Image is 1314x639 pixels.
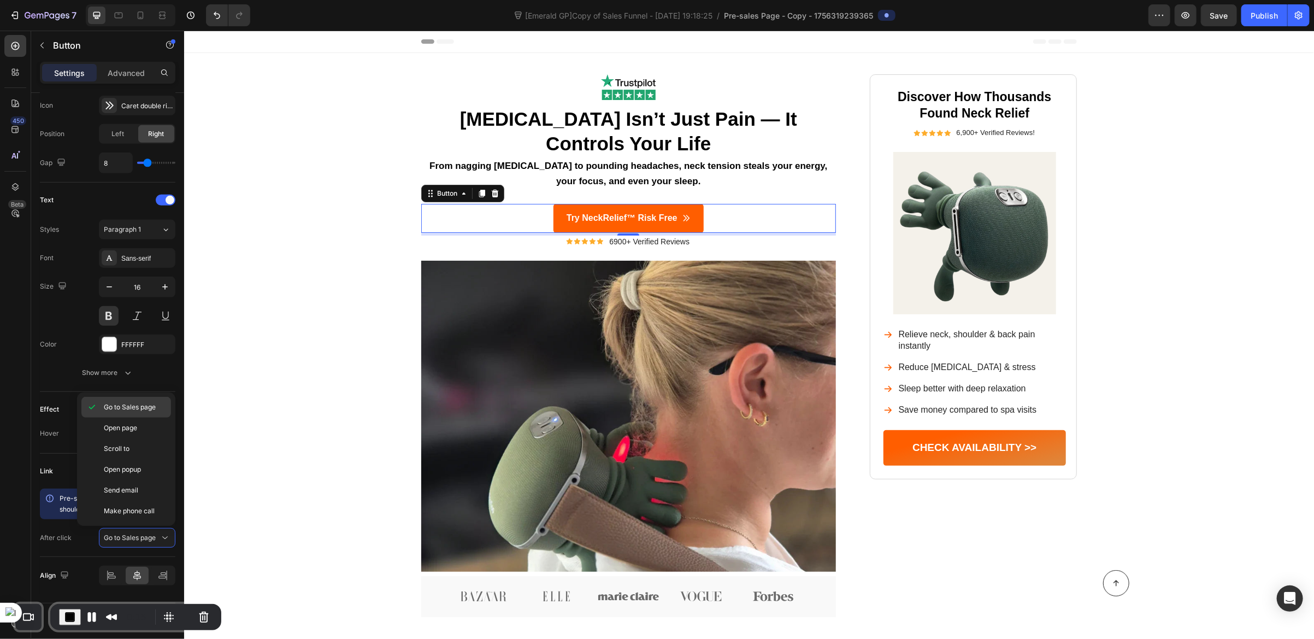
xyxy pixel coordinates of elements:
div: Publish [1251,10,1278,21]
div: Size [40,279,69,294]
span: Make phone call [104,506,155,516]
div: Font [40,253,54,263]
span: Open page [104,423,137,433]
span: Left [112,129,125,139]
span: Save [1210,11,1228,20]
div: Caret double right bold [121,101,173,111]
strong: Discover How Thousands Found Neck Relief [714,59,867,90]
button: Publish [1241,4,1287,26]
span: Go to Sales page [104,534,156,542]
span: Go to Sales page [104,402,156,412]
div: FFFFFF [121,340,173,350]
p: Advanced [108,67,145,79]
img: 328-3285377_how-to-apply-trustpilot-5-star-logo-clipart.png [417,44,472,69]
span: Right [149,129,164,139]
p: Reduce [MEDICAL_DATA] & stress [715,331,880,343]
div: After click [40,533,72,543]
p: Button [53,39,146,52]
div: Open Intercom Messenger [1277,585,1303,612]
div: Undo/Redo [206,4,250,26]
div: 450 [10,116,26,125]
div: Text [40,195,54,205]
p: Sleep better with deep relaxation [715,353,880,364]
div: Sans-serif [121,254,173,263]
div: Show more [83,367,133,378]
strong: From nagging [MEDICAL_DATA] to pounding headaches, neck tension steals your energy, your focus, a... [245,130,643,156]
p: Try NeckRelief™ Risk Free [382,180,493,196]
a: CHECK AVAILABILITY >> [699,400,882,435]
span: Pre-sales page elements with link should redirect to the Sales page. [60,494,164,513]
div: Hover [40,429,59,438]
p: Settings [54,67,85,79]
div: Icon [40,101,53,110]
div: Position [40,129,64,139]
h1: [MEDICAL_DATA] Isn’t Just Pain — It Controls Your Life [237,75,652,127]
span: / [717,10,720,21]
button: Save [1201,4,1237,26]
div: Button [251,158,275,168]
a: Try NeckRelief™ Risk Free [369,173,520,202]
img: gempages_575948844915753546-ce9950eb-c648-49d2-b448-e8f9461548ca.webp [237,230,652,541]
p: Save money compared to spa visits [715,374,880,385]
iframe: To enrich screen reader interactions, please activate Accessibility in Grammarly extension settings [184,31,1314,639]
div: Link [40,466,53,476]
button: Paragraph 1 [99,220,175,239]
span: [Emerald GP]Copy of Sales Funnel - [DATE] 19:18:25 [523,10,715,21]
span: Send email [104,485,138,495]
span: Pre-sales Page - Copy - 1756319239365 [724,10,874,21]
span: Open popup [104,465,141,474]
span: Paragraph 1 [104,225,141,235]
button: 7 [4,4,81,26]
div: Effect [40,404,59,414]
button: Show more [40,363,175,383]
img: gempages_575948844915753546-18972913-1b93-4d33-9e60-90747f99ec3e.jpg [699,121,882,284]
p: CHECK AVAILABILITY >> [728,411,852,424]
div: Align [40,568,71,583]
div: Styles [40,225,59,235]
p: 7 [72,9,76,22]
div: Gap [40,156,68,171]
p: Relieve neck, shoulder & back pain instantly [715,298,880,321]
div: Color [40,339,57,349]
div: Beta [8,200,26,209]
span: Scroll to [104,444,129,454]
p: 6,900+ Verified Reviews! [773,98,851,107]
p: 6900+ Verified Reviews [425,206,505,216]
button: Go to Sales page [99,528,175,548]
input: Auto [99,153,132,173]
